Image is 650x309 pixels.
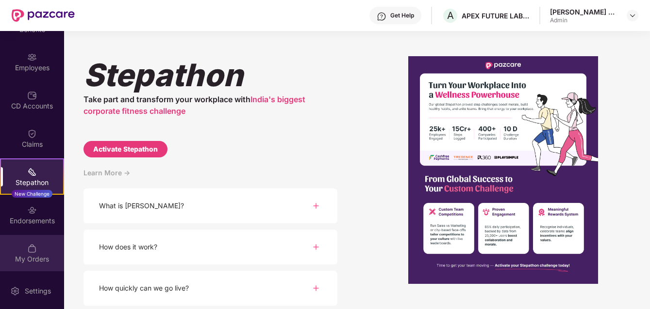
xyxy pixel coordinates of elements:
div: [PERSON_NAME] B Kanasavi [550,7,618,16]
div: New Challenge [12,190,52,198]
span: A [447,10,454,21]
img: svg+xml;base64,PHN2ZyBpZD0iRW1wbG95ZWVzIiB4bWxucz0iaHR0cDovL3d3dy53My5vcmcvMjAwMC9zdmciIHdpZHRoPS... [27,52,37,62]
div: Activate Stepathon [93,144,158,154]
img: svg+xml;base64,PHN2ZyBpZD0iU2V0dGluZy0yMHgyMCIgeG1sbnM9Imh0dHA6Ly93d3cudzMub3JnLzIwMDAvc3ZnIiB3aW... [10,286,20,296]
div: Take part and transform your workplace with [83,93,337,117]
img: svg+xml;base64,PHN2ZyBpZD0iUGx1cy0zMngzMiIgeG1sbnM9Imh0dHA6Ly93d3cudzMub3JnLzIwMDAvc3ZnIiB3aWR0aD... [310,200,322,212]
div: APEX FUTURE LABS PRIVATE LIMITED [462,11,530,20]
div: Admin [550,16,618,24]
img: svg+xml;base64,PHN2ZyBpZD0iQ0RfQWNjb3VudHMiIGRhdGEtbmFtZT0iQ0QgQWNjb3VudHMiIHhtbG5zPSJodHRwOi8vd3... [27,91,37,100]
div: Settings [22,286,54,296]
div: How quickly can we go live? [99,283,189,294]
img: svg+xml;base64,PHN2ZyBpZD0iQ2xhaW0iIHhtbG5zPSJodHRwOi8vd3d3LnczLm9yZy8yMDAwL3N2ZyIgd2lkdGg9IjIwIi... [27,129,37,139]
img: svg+xml;base64,PHN2ZyBpZD0iTXlfT3JkZXJzIiBkYXRhLW5hbWU9Ik15IE9yZGVycyIgeG1sbnM9Imh0dHA6Ly93d3cudz... [27,244,37,253]
div: Get Help [390,12,414,19]
img: svg+xml;base64,PHN2ZyBpZD0iRW5kb3JzZW1lbnRzIiB4bWxucz0iaHR0cDovL3d3dy53My5vcmcvMjAwMC9zdmciIHdpZH... [27,205,37,215]
div: What is [PERSON_NAME]? [99,201,184,211]
img: New Pazcare Logo [12,9,75,22]
img: svg+xml;base64,PHN2ZyBpZD0iUGx1cy0zMngzMiIgeG1sbnM9Imh0dHA6Ly93d3cudzMub3JnLzIwMDAvc3ZnIiB3aWR0aD... [310,241,322,253]
div: Stepathon [83,56,337,93]
img: svg+xml;base64,PHN2ZyBpZD0iRHJvcGRvd24tMzJ4MzIiIHhtbG5zPSJodHRwOi8vd3d3LnczLm9yZy8yMDAwL3N2ZyIgd2... [629,12,636,19]
div: Learn More -> [83,167,337,188]
img: svg+xml;base64,PHN2ZyB4bWxucz0iaHR0cDovL3d3dy53My5vcmcvMjAwMC9zdmciIHdpZHRoPSIyMSIgaGVpZ2h0PSIyMC... [27,167,37,177]
div: Stepathon [1,178,63,187]
img: svg+xml;base64,PHN2ZyBpZD0iSGVscC0zMngzMiIgeG1sbnM9Imh0dHA6Ly93d3cudzMub3JnLzIwMDAvc3ZnIiB3aWR0aD... [377,12,386,21]
img: svg+xml;base64,PHN2ZyBpZD0iUGx1cy0zMngzMiIgeG1sbnM9Imh0dHA6Ly93d3cudzMub3JnLzIwMDAvc3ZnIiB3aWR0aD... [310,282,322,294]
div: How does it work? [99,242,157,252]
